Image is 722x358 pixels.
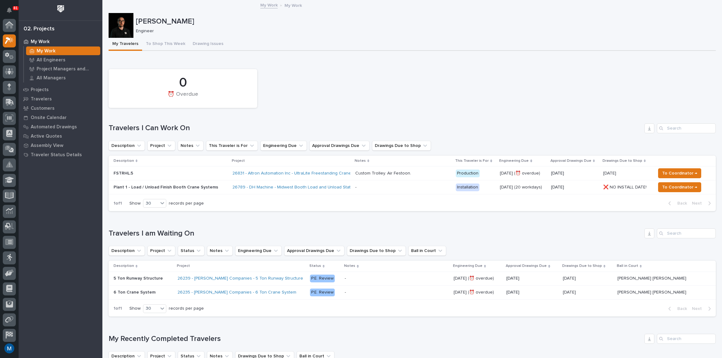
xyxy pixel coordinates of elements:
button: To Shop This Week [142,38,189,51]
p: Active Quotes [31,134,62,139]
a: My Work [24,46,102,55]
p: [DATE] (⏰ overdue) [454,289,495,295]
h1: My Recently Completed Travelers [109,334,642,343]
p: Project [177,263,190,269]
p: Show [129,306,141,311]
p: records per page [169,201,204,206]
div: Custom Trolley. Air Festoon. [355,171,411,176]
p: [DATE] [506,290,558,295]
button: To Coordinator → [658,182,701,192]
p: Approval Drawings Due [550,157,591,164]
button: To Coordinator → [658,168,701,178]
p: Automated Drawings [31,124,77,130]
p: Drawings Due to Shop [603,157,642,164]
p: My Work [31,39,50,45]
div: 30 [143,305,158,312]
a: 26831 - Altron Automation Inc - UltraLite Freestanding Crane [232,171,351,176]
p: All Engineers [37,57,65,63]
input: Search [657,334,716,344]
button: Status [178,246,204,256]
img: Workspace Logo [55,3,66,15]
p: This Traveler is For [455,157,489,164]
div: - [345,276,346,281]
p: [PERSON_NAME] [PERSON_NAME] [617,289,688,295]
span: Back [674,201,687,206]
a: Customers [19,104,102,113]
button: Drawings Due to Shop [347,246,406,256]
a: 26239 - [PERSON_NAME] Companies - 5 Ton Runway Structure [177,276,303,281]
p: [DATE] [603,170,617,176]
button: Description [109,141,145,151]
span: Next [692,306,706,312]
a: 26235 - [PERSON_NAME] Companies - 6 Ton Crane System [177,290,296,295]
button: Next [689,306,716,312]
p: [DATE] [506,276,558,281]
p: [DATE] (⏰ overdue) [500,171,546,176]
button: My Travelers [109,38,142,51]
span: Next [692,201,706,206]
p: [DATE] (20 workdays) [500,185,546,190]
p: 6 Ton Crane System [114,289,157,295]
button: Notes [207,246,233,256]
div: Installation [456,183,479,191]
a: Travelers [19,94,102,104]
p: Customers [31,106,55,111]
p: [PERSON_NAME] [136,17,713,26]
p: 5 Ton Runway Structure [114,275,164,281]
button: Back [663,201,689,206]
p: [DATE] [563,275,577,281]
p: Plant 1 - Load / Unload Finish Booth Crane Systems [114,185,222,190]
span: To Coordinator → [662,183,697,191]
button: Approval Drawings Due [309,141,370,151]
p: records per page [169,306,204,311]
p: Travelers [31,96,52,102]
p: My Work [285,2,302,8]
p: Status [309,263,321,269]
p: Description [114,157,134,164]
button: Drawing Issues [189,38,227,51]
p: Engineer [136,29,711,34]
input: Search [657,228,716,238]
button: Project [147,246,175,256]
input: Search [657,123,716,133]
button: Engineering Due [260,141,307,151]
button: Back [663,306,689,312]
div: 0 [119,75,247,91]
p: All Managers [37,75,66,81]
span: To Coordinator → [662,170,697,177]
button: Approval Drawings Due [284,246,344,256]
button: Description [109,246,145,256]
p: Projects [31,87,49,93]
p: [PERSON_NAME] [PERSON_NAME] [617,275,688,281]
h1: Travelers I am Waiting On [109,229,642,238]
div: 30 [143,200,158,207]
a: Automated Drawings [19,122,102,131]
div: 02. Projects [24,26,55,33]
p: Onsite Calendar [31,115,67,121]
p: FSTRHL.5 [114,171,222,176]
p: 1 of 1 [109,301,127,316]
p: Engineering Due [499,157,529,164]
a: Active Quotes [19,131,102,141]
button: users-avatar [3,342,16,355]
p: [DATE] [551,185,598,190]
p: Description [114,263,134,269]
a: Project Managers and Engineers [24,64,102,73]
p: [DATE] [551,171,598,176]
button: This Traveler is For [206,141,258,151]
div: P.E. Review [310,289,335,296]
p: Ball in Court [617,263,638,269]
p: Drawings Due to Shop [562,263,602,269]
div: Notifications81 [8,7,16,17]
p: 1 of 1 [109,196,127,211]
button: Project [147,141,175,151]
span: Back [674,306,687,312]
p: ❌ NO INSTALL DATE! [603,183,648,190]
a: Projects [19,85,102,94]
tr: Plant 1 - Load / Unload Finish Booth Crane Systems26789 - DH Machine - Midwest Booth Load and Unl... [109,180,716,194]
p: Traveler Status Details [31,152,82,158]
a: Onsite Calendar [19,113,102,122]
